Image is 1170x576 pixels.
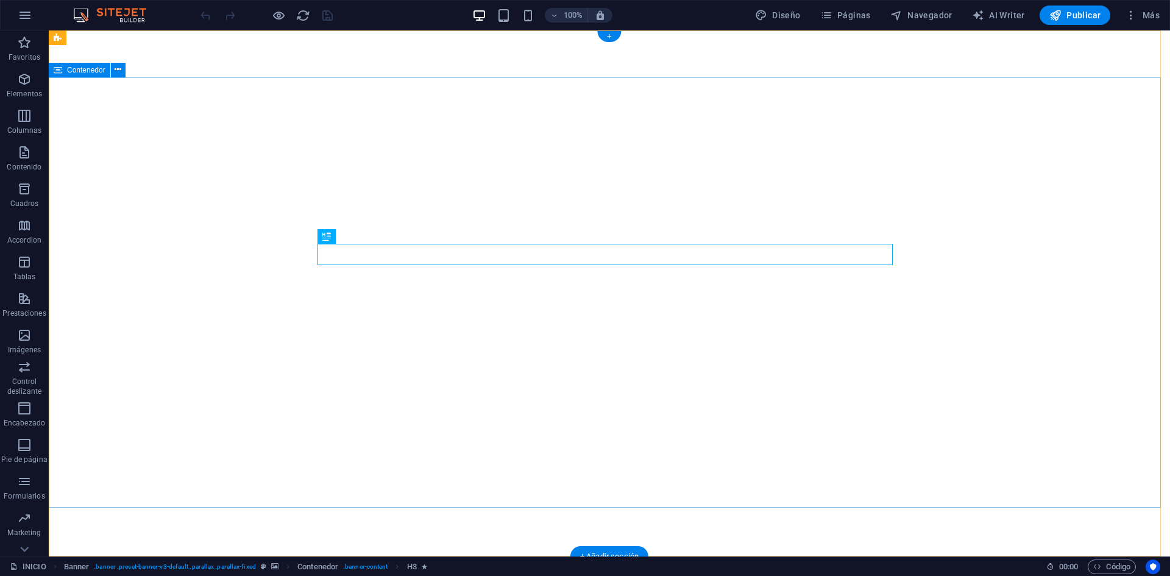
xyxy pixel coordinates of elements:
button: AI Writer [967,5,1030,25]
div: Diseño (Ctrl+Alt+Y) [750,5,806,25]
button: Más [1120,5,1165,25]
button: 100% [545,8,588,23]
span: AI Writer [972,9,1025,21]
button: Diseño [750,5,806,25]
span: Código [1093,560,1130,574]
span: Publicar [1049,9,1101,21]
span: Haz clic para seleccionar y doble clic para editar [64,560,90,574]
i: El elemento contiene una animación [422,563,427,570]
i: Este elemento contiene un fondo [271,563,278,570]
span: Haz clic para seleccionar y doble clic para editar [297,560,338,574]
p: Tablas [13,272,36,282]
p: Elementos [7,89,42,99]
p: Cuadros [10,199,39,208]
span: Haz clic para seleccionar y doble clic para editar [407,560,417,574]
button: reload [296,8,310,23]
span: Navegador [890,9,952,21]
nav: breadcrumb [64,560,427,574]
span: Diseño [755,9,801,21]
p: Formularios [4,491,44,501]
p: Pie de página [1,455,47,464]
i: Volver a cargar página [296,9,310,23]
p: Accordion [7,235,41,245]
button: Código [1088,560,1136,574]
button: Páginas [815,5,876,25]
span: : [1068,562,1069,571]
button: Navegador [885,5,957,25]
span: . banner .preset-banner-v3-default .parallax .parallax-fixed [94,560,255,574]
p: Encabezado [4,418,45,428]
button: Usercentrics [1146,560,1160,574]
div: + [597,31,621,42]
p: Prestaciones [2,308,46,318]
h6: Tiempo de la sesión [1046,560,1079,574]
span: Más [1125,9,1160,21]
span: Contenedor [67,66,105,74]
i: Este elemento es un preajuste personalizable [261,563,266,570]
span: . banner-content [343,560,388,574]
img: Editor Logo [70,8,161,23]
p: Columnas [7,126,42,135]
span: 00 00 [1059,560,1078,574]
p: Contenido [7,162,41,172]
h6: 100% [563,8,583,23]
button: Publicar [1040,5,1111,25]
p: Favoritos [9,52,40,62]
i: Al redimensionar, ajustar el nivel de zoom automáticamente para ajustarse al dispositivo elegido. [595,10,606,21]
span: Páginas [820,9,871,21]
div: + Añadir sección [570,546,648,567]
p: Imágenes [8,345,41,355]
p: Marketing [7,528,41,538]
button: Haz clic para salir del modo de previsualización y seguir editando [271,8,286,23]
a: Haz clic para cancelar la selección y doble clic para abrir páginas [10,560,46,574]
